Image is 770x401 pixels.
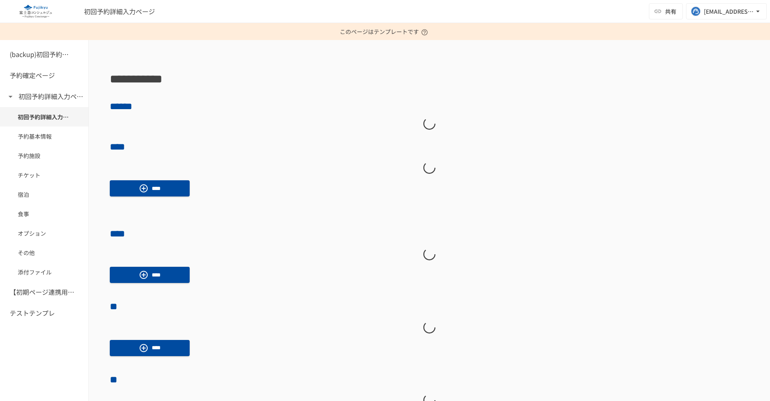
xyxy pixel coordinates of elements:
[18,112,71,121] span: 初回予約詳細入力ページ
[340,23,430,40] p: このページはテンプレートです
[10,308,55,319] h6: テストテンプレ
[19,91,83,102] h6: 初回予約詳細入力ページ
[10,49,74,60] h6: (backup)初回予約詳細入力ページ複製
[18,248,71,257] span: その他
[84,6,155,16] span: 初回予約詳細入力ページ
[18,151,71,160] span: 予約施設
[704,6,754,17] div: [EMAIL_ADDRESS][DOMAIN_NAME]
[18,132,71,141] span: 予約基本情報
[10,5,61,18] img: eQeGXtYPV2fEKIA3pizDiVdzO5gJTl2ahLbsPaD2E4R
[18,229,71,238] span: オプション
[18,190,71,199] span: 宿泊
[18,171,71,179] span: チケット
[18,209,71,218] span: 食事
[649,3,683,19] button: 共有
[686,3,767,19] button: [EMAIL_ADDRESS][DOMAIN_NAME]
[18,268,71,276] span: 添付ファイル
[10,70,55,81] h6: 予約確定ページ
[665,7,676,16] span: 共有
[10,287,74,298] h6: 【初期ページ連携用】SFAの会社から連携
